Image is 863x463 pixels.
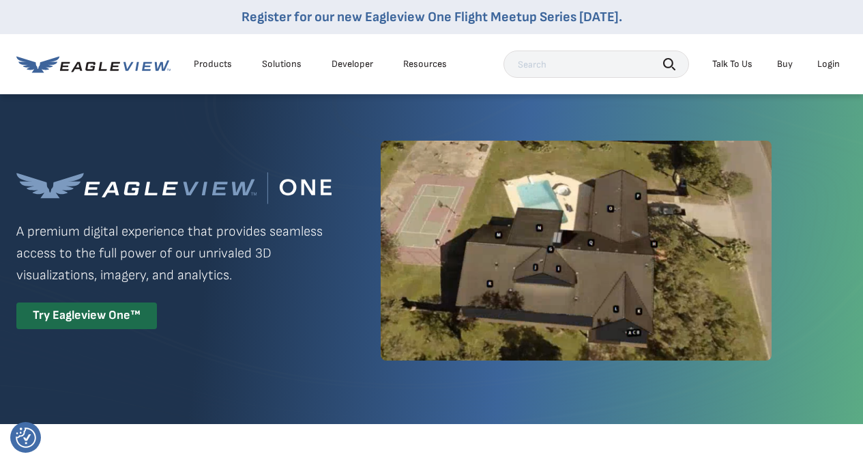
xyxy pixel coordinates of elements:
[16,427,36,448] img: Revisit consent button
[403,58,447,70] div: Resources
[332,58,373,70] a: Developer
[712,58,752,70] div: Talk To Us
[777,58,793,70] a: Buy
[817,58,840,70] div: Login
[194,58,232,70] div: Products
[262,58,302,70] div: Solutions
[503,51,689,78] input: Search
[16,221,332,286] p: A premium digital experience that provides seamless access to the full power of our unrivaled 3D ...
[16,172,332,204] img: Eagleview One™
[16,303,157,329] div: Try Eagleview One™
[242,9,622,25] a: Register for our new Eagleview One Flight Meetup Series [DATE].
[16,427,36,448] button: Consent Preferences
